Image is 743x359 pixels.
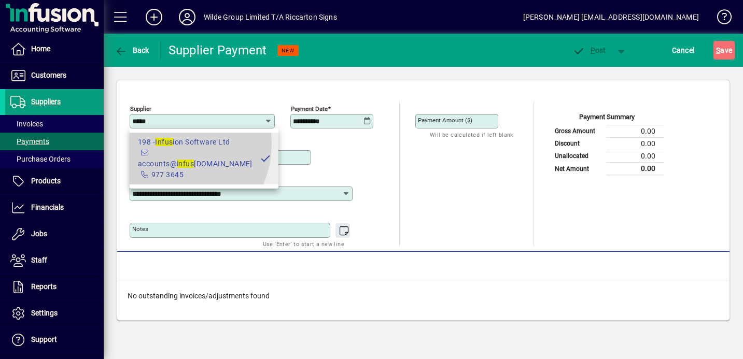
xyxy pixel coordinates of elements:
mat-label: Notes [132,225,148,233]
mat-label: Reference [231,153,257,160]
span: P [591,46,595,54]
div: [PERSON_NAME] [EMAIL_ADDRESS][DOMAIN_NAME] [523,9,699,25]
app-page-header-button: Back [104,41,161,60]
span: S [716,46,720,54]
a: Home [5,36,104,62]
span: Products [31,177,61,185]
div: No outstanding invoices/adjustments found [117,280,730,312]
td: Gross Amount [550,125,607,137]
span: NEW [282,47,295,54]
td: Net Amount [550,162,607,175]
td: 0.00 [607,162,664,175]
mat-hint: Use 'Enter' to start a new line [263,238,344,250]
span: Back [115,46,149,54]
span: ave [716,42,732,59]
button: Add [137,8,171,26]
mat-label: Supplier [130,105,151,112]
a: Reports [5,274,104,300]
mat-label: Payment method [132,153,177,160]
a: Staff [5,248,104,274]
span: Home [31,45,50,53]
a: Settings [5,300,104,326]
a: Products [5,168,104,194]
span: Support [31,335,57,343]
span: Purchase Orders [10,155,71,163]
a: Support [5,327,104,353]
span: Invoices [10,120,43,128]
span: Staff [31,256,47,264]
a: Financials [5,195,104,221]
span: ost [572,46,606,54]
span: Reports [31,282,57,291]
button: Cancel [669,41,697,60]
td: Unallocated [550,150,607,162]
div: Wilde Group Limited T/A Riccarton Signs [204,9,337,25]
a: Purchase Orders [5,150,104,168]
td: 0.00 [607,125,664,137]
mat-hint: Will be calculated if left blank [430,128,513,140]
button: Profile [171,8,204,26]
span: Cancel [672,42,695,59]
div: Payment Summary [550,112,664,125]
span: Jobs [31,229,47,238]
span: Customers [31,71,66,79]
div: Supplier Payment [169,42,267,59]
app-page-summary-card: Payment Summary [550,101,664,176]
mat-label: Bank Account [130,178,167,185]
a: Invoices [5,115,104,133]
td: Discount [550,137,607,150]
td: 0.00 [607,150,664,162]
button: Post [567,41,611,60]
td: 0.00 [607,137,664,150]
a: Payments [5,133,104,150]
span: Settings [31,309,58,317]
span: Financials [31,203,64,211]
span: Suppliers [31,97,61,106]
a: Jobs [5,221,104,247]
a: Knowledge Base [709,2,730,36]
button: Back [112,41,152,60]
a: Customers [5,63,104,89]
button: Save [713,41,735,60]
mat-label: Payment Amount ($) [418,117,472,124]
span: Payments [10,137,49,146]
mat-label: Payment Date [291,105,328,112]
